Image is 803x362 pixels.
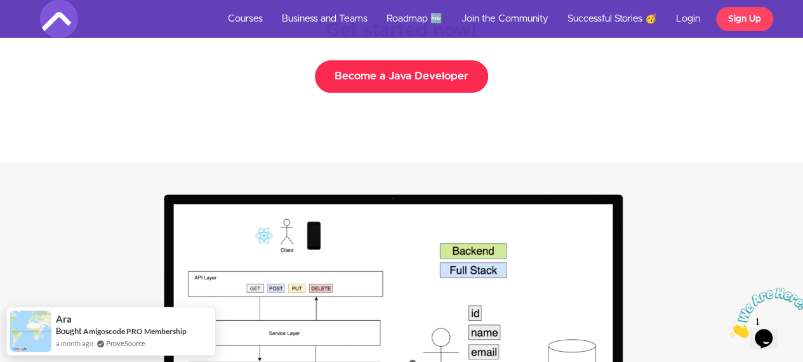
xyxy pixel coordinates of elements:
[106,338,145,349] a: ProveSource
[56,314,72,325] span: Ara
[56,338,93,349] span: a month ago
[5,5,84,55] img: Chat attention grabber
[5,5,10,16] span: 1
[716,7,773,31] a: Sign Up
[315,60,488,92] button: Become a Java Developer
[724,283,803,343] iframe: chat widget
[83,326,187,336] a: Amigoscode PRO Membership
[10,311,51,352] img: provesource social proof notification image
[56,326,82,336] span: Bought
